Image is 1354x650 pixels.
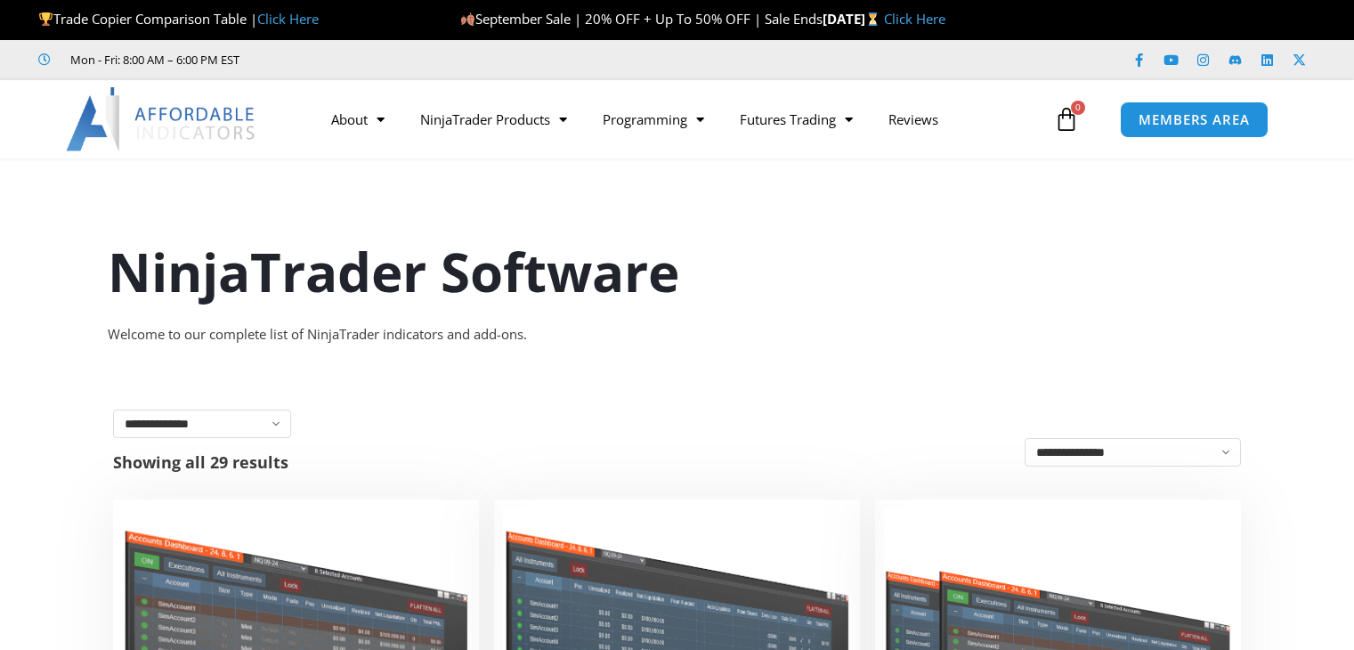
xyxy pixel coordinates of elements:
iframe: Customer reviews powered by Trustpilot [264,51,531,69]
a: Reviews [871,99,956,140]
img: 🍂 [461,12,474,26]
img: ⏳ [866,12,880,26]
div: Welcome to our complete list of NinjaTrader indicators and add-ons. [108,322,1247,347]
a: Futures Trading [722,99,871,140]
a: NinjaTrader Products [402,99,585,140]
a: Programming [585,99,722,140]
img: LogoAI | Affordable Indicators – NinjaTrader [66,87,257,151]
span: MEMBERS AREA [1139,113,1250,126]
h1: NinjaTrader Software [108,234,1247,309]
a: Click Here [884,10,945,28]
a: Click Here [257,10,319,28]
p: Showing all 29 results [113,454,288,470]
span: 0 [1071,101,1085,115]
strong: [DATE] [823,10,884,28]
a: 0 [1027,93,1106,145]
a: MEMBERS AREA [1120,102,1269,138]
nav: Menu [313,99,1050,140]
select: Shop order [1025,438,1241,467]
span: Trade Copier Comparison Table | [38,10,319,28]
img: 🏆 [39,12,53,26]
span: September Sale | 20% OFF + Up To 50% OFF | Sale Ends [460,10,823,28]
a: About [313,99,402,140]
span: Mon - Fri: 8:00 AM – 6:00 PM EST [66,49,239,70]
